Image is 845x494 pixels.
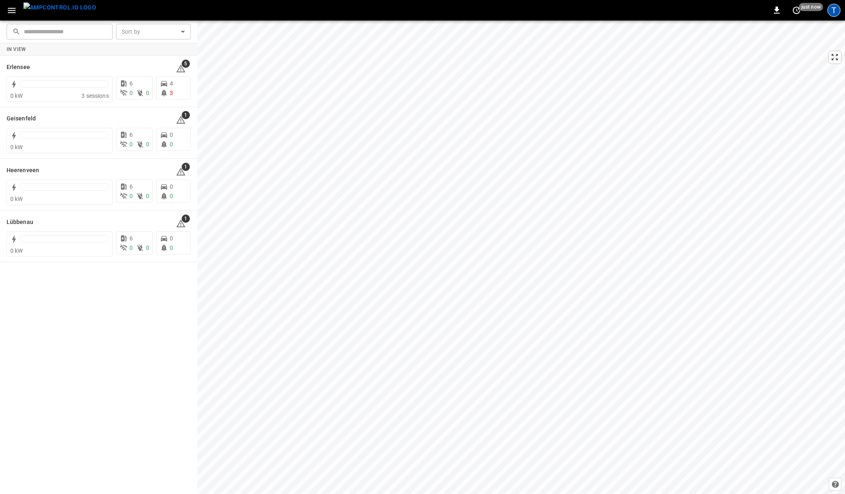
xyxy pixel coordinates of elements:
span: 0 [129,193,133,199]
span: 0 [146,90,149,96]
div: profile-icon [827,4,840,17]
span: 0 [146,193,149,199]
span: 3 sessions [81,92,109,99]
span: 0 [129,245,133,251]
span: 0 [170,141,173,148]
span: 0 [129,141,133,148]
span: just now [799,3,823,11]
span: 6 [129,132,133,138]
h6: Erlensee [7,63,30,72]
span: 0 kW [10,144,23,150]
span: 4 [170,80,173,87]
span: 0 [146,245,149,251]
canvas: Map [197,21,845,494]
span: 1 [182,215,190,223]
span: 0 kW [10,92,23,99]
h6: Heerenveen [7,166,39,175]
span: 0 [129,90,133,96]
span: 0 [170,193,173,199]
span: 6 [129,235,133,242]
span: 0 [170,235,173,242]
span: 0 kW [10,196,23,202]
span: 5 [182,60,190,68]
span: 1 [182,163,190,171]
img: ampcontrol.io logo [23,2,96,13]
span: 0 kW [10,247,23,254]
h6: Geisenfeld [7,114,36,123]
span: 0 [170,183,173,190]
span: 0 [170,132,173,138]
span: 6 [129,80,133,87]
strong: In View [7,46,26,52]
span: 0 [170,245,173,251]
span: 1 [182,111,190,119]
button: set refresh interval [790,4,803,17]
h6: Lübbenau [7,218,33,227]
span: 3 [170,90,173,96]
span: 6 [129,183,133,190]
span: 0 [146,141,149,148]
